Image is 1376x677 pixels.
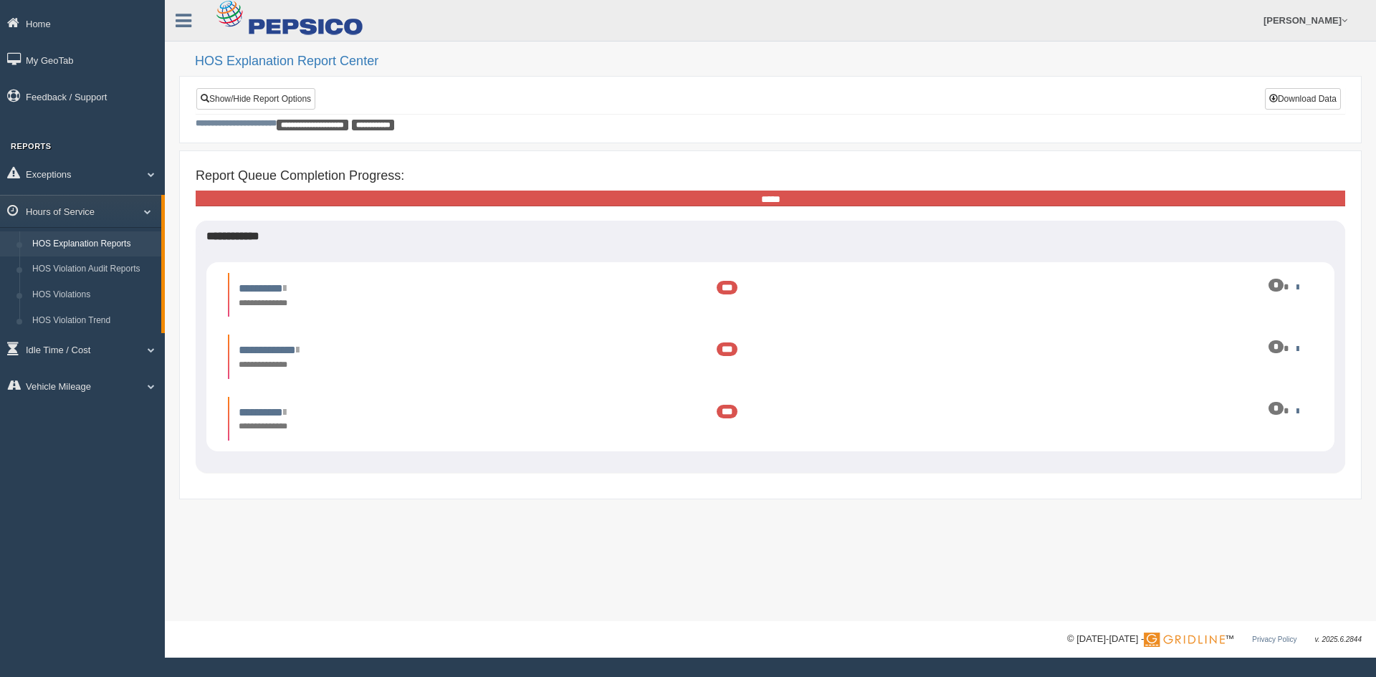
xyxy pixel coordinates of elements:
[195,54,1362,69] h2: HOS Explanation Report Center
[1067,632,1362,647] div: © [DATE]-[DATE] - ™
[1315,635,1362,643] span: v. 2025.6.2844
[26,231,161,257] a: HOS Explanation Reports
[1265,88,1341,110] button: Download Data
[228,273,1313,317] li: Expand
[26,308,161,334] a: HOS Violation Trend
[228,335,1313,378] li: Expand
[26,256,161,282] a: HOS Violation Audit Reports
[196,169,1345,183] h4: Report Queue Completion Progress:
[196,88,315,110] a: Show/Hide Report Options
[228,397,1313,441] li: Expand
[1144,633,1225,647] img: Gridline
[1252,635,1296,643] a: Privacy Policy
[26,282,161,308] a: HOS Violations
